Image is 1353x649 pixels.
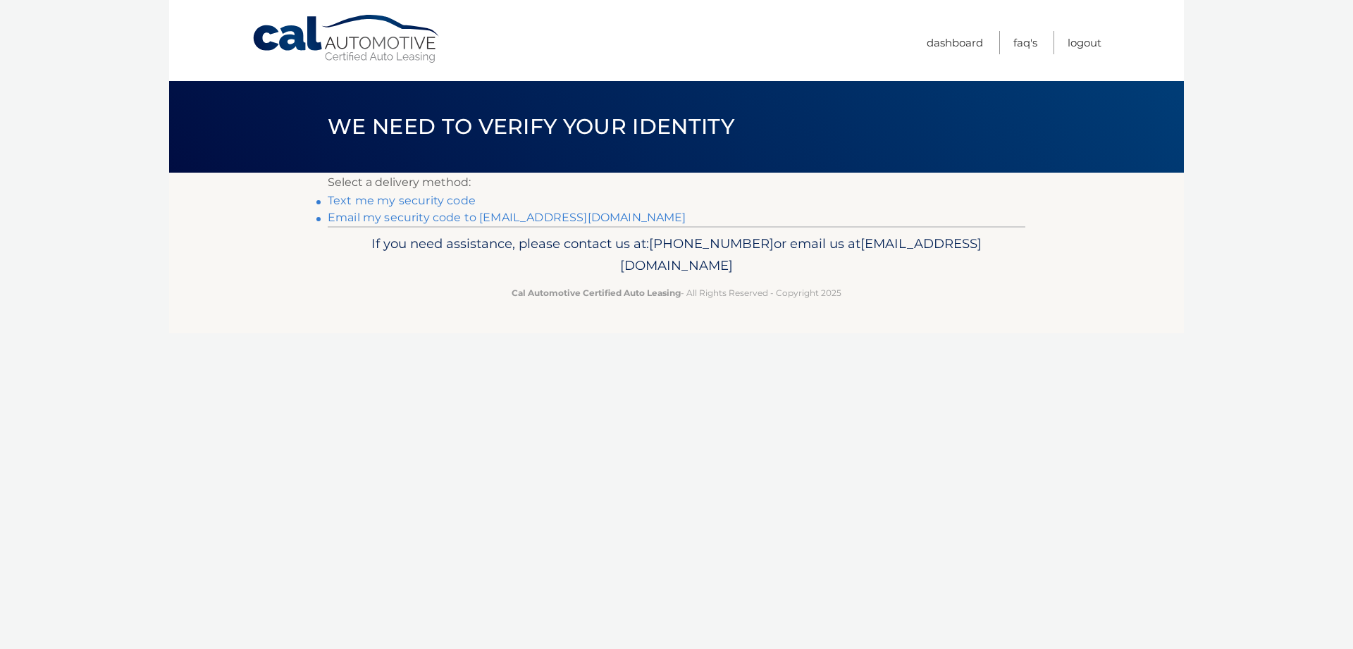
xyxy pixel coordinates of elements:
a: Text me my security code [328,194,476,207]
p: If you need assistance, please contact us at: or email us at [337,233,1016,278]
span: We need to verify your identity [328,113,734,140]
a: Cal Automotive [252,14,442,64]
a: Email my security code to [EMAIL_ADDRESS][DOMAIN_NAME] [328,211,686,224]
strong: Cal Automotive Certified Auto Leasing [512,288,681,298]
a: FAQ's [1013,31,1037,54]
span: [PHONE_NUMBER] [649,235,774,252]
a: Dashboard [927,31,983,54]
p: - All Rights Reserved - Copyright 2025 [337,285,1016,300]
p: Select a delivery method: [328,173,1025,192]
a: Logout [1068,31,1101,54]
